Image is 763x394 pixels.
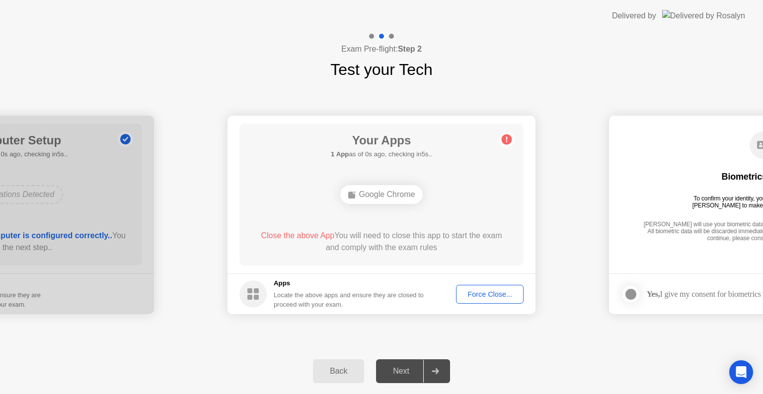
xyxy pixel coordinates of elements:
[398,45,422,53] b: Step 2
[331,150,349,158] b: 1 App
[274,290,424,309] div: Locate the above apps and ensure they are closed to proceed with your exam.
[376,359,450,383] button: Next
[612,10,656,22] div: Delivered by
[331,149,432,159] h5: as of 0s ago, checking in5s..
[729,360,753,384] div: Open Intercom Messenger
[647,290,660,298] strong: Yes,
[330,58,433,81] h1: Test your Tech
[261,231,334,240] span: Close the above App
[331,131,432,149] h1: Your Apps
[456,285,524,304] button: Force Close...
[662,10,745,21] img: Delivered by Rosalyn
[459,290,520,298] div: Force Close...
[313,359,364,383] button: Back
[379,367,423,376] div: Next
[274,278,424,288] h5: Apps
[340,185,423,204] div: Google Chrome
[316,367,361,376] div: Back
[341,43,422,55] h4: Exam Pre-flight:
[254,230,510,254] div: You will need to close this app to start the exam and comply with the exam rules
